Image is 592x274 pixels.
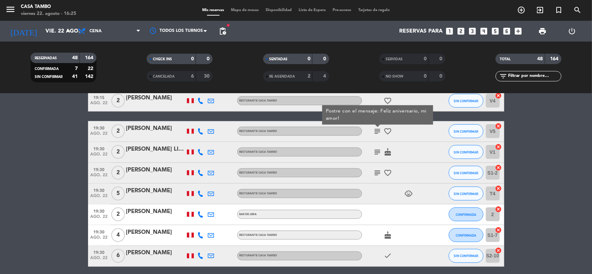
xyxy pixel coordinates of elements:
span: 19:30 [91,144,108,152]
strong: 0 [207,56,211,61]
i: looks_one [445,27,454,36]
div: [PERSON_NAME] [126,166,185,175]
span: print [538,27,547,35]
i: turned_in_not [555,6,563,14]
i: cake [384,231,392,239]
span: CHECK INS [153,58,172,61]
span: Pre-acceso [329,8,355,12]
i: looks_two [457,27,466,36]
i: cancel [495,164,502,171]
i: looks_3 [468,27,477,36]
i: power_settings_new [568,27,576,35]
span: SERVIDAS [386,58,403,61]
i: favorite_border [384,127,392,135]
span: 19:30 [91,228,108,236]
span: 2 [111,94,125,108]
strong: 0 [308,56,310,61]
i: subject [374,148,382,156]
span: Lista de Espera [295,8,329,12]
span: CONFIRMADA [35,67,59,71]
i: subject [374,127,382,135]
i: menu [5,4,16,15]
button: menu [5,4,16,17]
input: Filtrar por nombre... [507,72,561,80]
strong: 0 [439,74,444,79]
i: arrow_drop_down [65,27,73,35]
span: 19:30 [91,207,108,215]
span: Resturante Casa Tambo [239,234,277,237]
strong: 22 [88,66,95,71]
span: ago. 22 [91,101,108,109]
span: CONFIRMADA [456,213,476,216]
i: cancel [495,227,502,233]
span: Mis reservas [199,8,228,12]
span: SIN CONFIRMAR [454,130,478,133]
span: SIN CONFIRMAR [35,75,62,79]
i: cancel [495,247,502,254]
span: 19:15 [91,93,108,101]
i: looks_6 [503,27,512,36]
span: 19:30 [91,248,108,256]
span: 19:30 [91,124,108,132]
div: [PERSON_NAME] [126,228,185,237]
div: [PERSON_NAME] [126,207,185,216]
i: cancel [495,123,502,130]
button: SIN CONFIRMAR [449,249,483,263]
i: check [384,252,392,260]
span: pending_actions [218,27,227,35]
span: ago. 22 [91,194,108,202]
i: search [573,6,582,14]
span: SIN CONFIRMAR [454,254,478,258]
span: Mapa de mesas [228,8,262,12]
i: cancel [495,185,502,192]
span: SIN CONFIRMAR [454,192,478,196]
span: Resturante Casa Tambo [239,99,277,102]
span: ago. 22 [91,152,108,160]
i: add_circle_outline [517,6,525,14]
div: [PERSON_NAME] [126,94,185,103]
i: looks_5 [491,27,500,36]
div: [PERSON_NAME] [126,249,185,258]
span: 2 [111,145,125,159]
i: cancel [495,92,502,99]
span: Cena [89,29,102,34]
i: favorite_border [384,169,392,177]
span: ago. 22 [91,214,108,222]
span: SIN CONFIRMAR [454,150,478,154]
button: SIN CONFIRMAR [449,124,483,138]
div: viernes 22. agosto - 16:25 [21,10,76,17]
i: [DATE] [5,24,42,39]
span: 2 [111,166,125,180]
i: add_box [514,27,523,36]
strong: 30 [204,74,211,79]
span: RESERVADAS [35,56,57,60]
span: 4 [111,228,125,242]
span: SIN CONFIRMAR [454,171,478,175]
button: CONFIRMADA [449,207,483,221]
span: Disponibilidad [262,8,295,12]
span: Resturante Casa Tambo [239,192,277,195]
span: 19:30 [91,165,108,173]
i: child_care [405,189,413,198]
span: CANCELADA [153,75,174,78]
span: 19:30 [91,186,108,194]
span: SENTADAS [269,58,288,61]
strong: 164 [85,55,95,60]
strong: 2 [308,74,310,79]
button: CONFIRMADA [449,228,483,242]
div: [PERSON_NAME] Llagas [126,145,185,154]
button: SIN CONFIRMAR [449,145,483,159]
i: cake [384,148,392,156]
span: SIN CONFIRMAR [454,99,478,103]
span: Resturante Casa Tambo [239,130,277,133]
strong: 0 [424,74,427,79]
i: filter_list [499,72,507,80]
span: 5 [111,187,125,201]
span: RE AGENDADA [269,75,295,78]
i: exit_to_app [536,6,544,14]
div: [PERSON_NAME] [126,124,185,133]
div: [PERSON_NAME] [126,186,185,195]
strong: 48 [538,56,543,61]
span: fiber_manual_record [226,23,230,27]
strong: 41 [72,74,78,79]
